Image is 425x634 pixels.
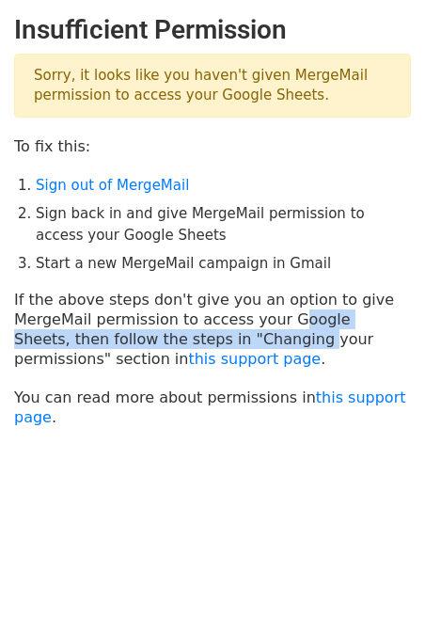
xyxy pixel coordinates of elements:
p: You can read more about permissions in . [14,388,411,427]
p: To fix this: [14,136,411,156]
a: Sign out of MergeMail [36,177,189,194]
p: Sorry, it looks like you haven't given MergeMail permission to access your Google Sheets. [14,54,411,118]
h2: Insufficient Permission [14,14,411,46]
li: Sign back in and give MergeMail permission to access your Google Sheets [36,203,411,246]
iframe: Chat Widget [331,544,425,634]
a: this support page [14,388,406,426]
li: Start a new MergeMail campaign in Gmail [36,253,411,275]
p: If the above steps don't give you an option to give MergeMail permission to access your Google Sh... [14,290,411,369]
a: this support page [188,350,321,368]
